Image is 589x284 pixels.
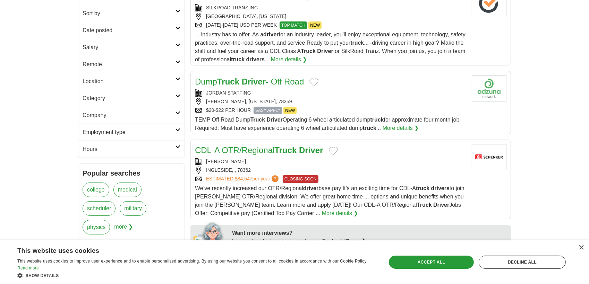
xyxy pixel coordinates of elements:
[83,128,175,136] h2: Employment type
[26,273,59,278] span: Show details
[232,229,507,237] div: Want more interviews?
[195,117,459,131] span: TEMP Off Road Dump Operating 6 wheel articulated dump for approximate four month job Required: Mu...
[283,175,318,183] span: CLOSING SOON
[195,145,323,155] a: CDL-A OTR/RegionalTruck Driver
[195,13,466,20] div: [GEOGRAPHIC_DATA], [US_STATE]
[195,107,466,114] div: $20-$22 PER HOUR
[195,4,466,11] div: SILKROAD TRANZ INC
[309,78,318,87] button: Add to favorite jobs
[78,124,185,141] a: Employment type
[350,40,364,46] strong: truck
[235,176,253,181] span: $84,547
[206,159,246,164] a: [PERSON_NAME]
[389,256,474,269] div: Accept all
[301,48,316,54] strong: Truck
[120,201,146,216] a: military
[83,168,180,178] h2: Popular searches
[271,55,307,64] a: More details ❯
[317,48,333,54] strong: Driver
[17,259,368,264] span: This website uses cookies to improve user experience and to enable personalised advertising. By u...
[83,145,175,153] h2: Hours
[78,141,185,158] a: Hours
[78,5,185,22] a: Sort by
[83,77,175,86] h2: Location
[363,125,376,131] strong: truck
[246,56,265,62] strong: drivers
[83,201,116,216] a: scheduler
[78,107,185,124] a: Company
[231,56,245,62] strong: truck
[299,145,323,155] strong: Driver
[370,117,384,123] strong: truck
[472,144,506,170] img: DB Schenker logo
[267,117,283,123] strong: Driver
[113,183,142,197] a: medical
[232,237,507,245] div: Let us automatically apply to jobs for you.
[83,9,175,18] h2: Sort by
[78,56,185,73] a: Remote
[83,26,175,35] h2: Date posted
[83,111,175,119] h2: Company
[17,266,39,270] a: Read more, opens a new window
[283,107,297,114] span: NEW
[250,117,265,123] strong: Truck
[479,256,566,269] div: Decline all
[323,238,366,243] a: Try ApplyIQ now ❯
[195,167,466,174] div: INGLESIDE, , 78362
[263,32,279,37] strong: driver
[280,21,307,29] span: TOP MATCH
[83,60,175,69] h2: Remote
[83,43,175,52] h2: Salary
[78,73,185,90] a: Location
[217,77,239,86] strong: Truck
[195,98,466,105] div: [PERSON_NAME], [US_STATE], 78359
[195,185,464,216] span: We’ve recently increased our OTR/Regional base pay It’s an exciting time for CDL-A to join [PERSO...
[383,124,419,132] a: More details ❯
[114,220,133,239] span: more ❯
[83,183,109,197] a: college
[195,77,304,86] a: DumpTruck Driver- Off Road
[416,185,429,191] strong: truck
[78,22,185,39] a: Date posted
[78,39,185,56] a: Salary
[195,89,466,97] div: JORDAN STAFFING
[17,245,358,255] div: This website uses cookies
[78,90,185,107] a: Category
[308,21,322,29] span: NEW
[472,76,506,101] img: Company logo
[322,209,358,218] a: More details ❯
[433,202,449,208] strong: Driver
[579,245,584,250] div: Close
[206,175,280,183] a: ESTIMATED:$84,547per year?
[303,185,318,191] strong: driver
[254,107,282,114] span: EASY APPLY
[193,221,227,249] img: apply-iq-scientist.png
[431,185,450,191] strong: drivers
[195,32,466,62] span: ... industry has to offer. As a for an industry leader, you'll enjoy exceptional equipment, techn...
[329,147,338,155] button: Add to favorite jobs
[83,220,110,234] a: physics
[417,202,432,208] strong: Truck
[242,77,266,86] strong: Driver
[83,94,175,103] h2: Category
[195,21,466,29] div: [DATE]-[DATE] USD PER WEEK
[272,175,279,182] span: ?
[274,145,297,155] strong: Truck
[17,272,375,279] div: Show details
